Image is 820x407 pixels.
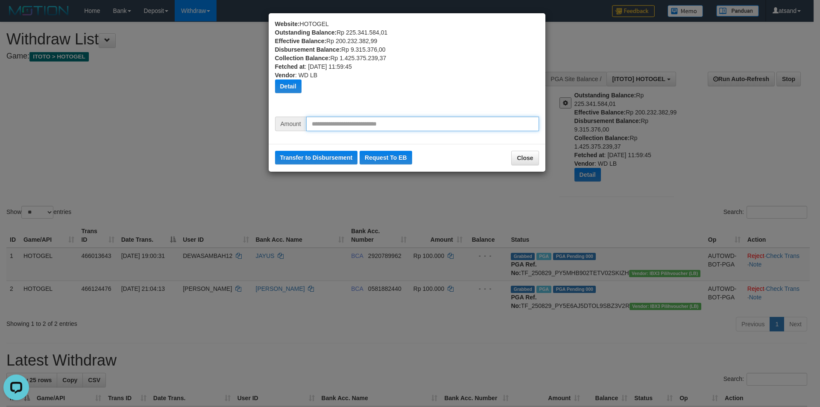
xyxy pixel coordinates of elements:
[275,55,331,61] b: Collection Balance:
[511,151,539,165] button: Close
[275,38,327,44] b: Effective Balance:
[275,72,295,79] b: Vendor
[275,20,300,27] b: Website:
[275,46,342,53] b: Disbursement Balance:
[275,20,539,117] div: HOTOGEL Rp 225.341.584,01 Rp 200.232.382,99 Rp 9.315.376,00 Rp 1.425.375.239,37 : [DATE] 11:59:45...
[275,79,302,93] button: Detail
[360,151,412,164] button: Request To EB
[275,63,305,70] b: Fetched at
[275,29,337,36] b: Outstanding Balance:
[3,3,29,29] button: Open LiveChat chat widget
[275,151,358,164] button: Transfer to Disbursement
[275,117,306,131] span: Amount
